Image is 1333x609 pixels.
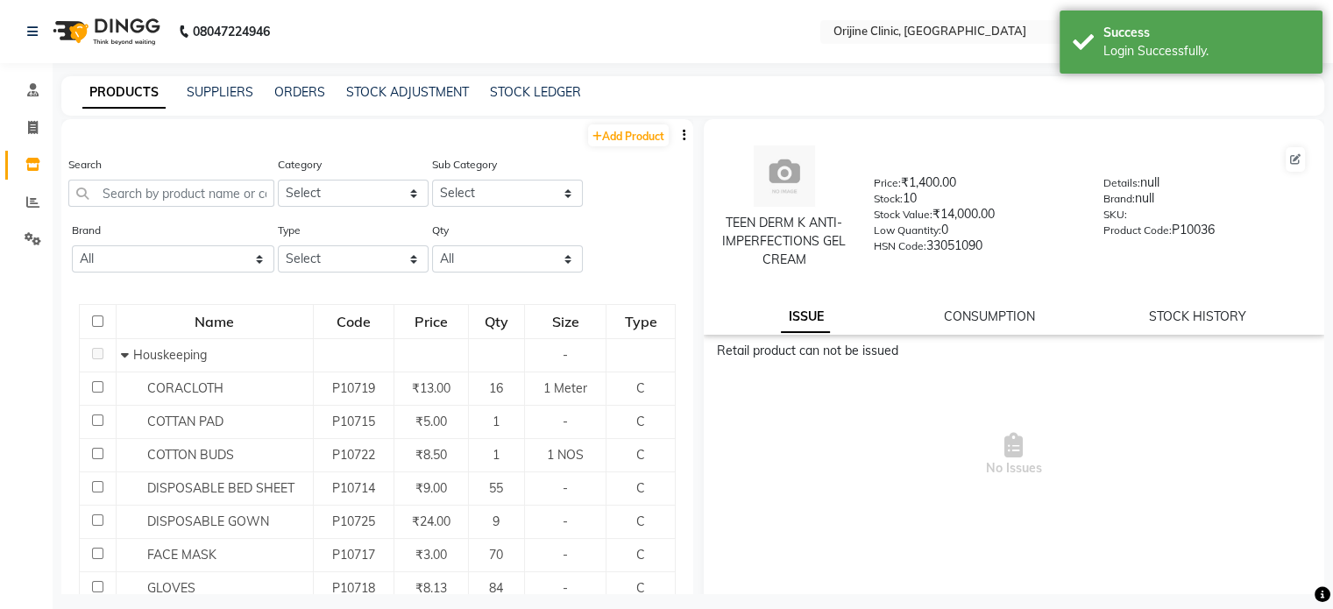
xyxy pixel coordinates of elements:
label: Search [68,157,102,173]
span: FACE MASK [147,547,216,563]
div: Name [117,306,312,337]
span: 1 NOS [547,447,584,463]
div: null [1103,173,1307,198]
span: COTTON BUDS [147,447,234,463]
a: Add Product [588,124,669,146]
div: ₹1,400.00 [874,173,1077,198]
span: CORACLOTH [147,380,223,396]
div: TEEN DERM K ANTI-IMPERFECTIONS GEL CREAM [721,214,848,269]
span: P10715 [332,414,375,429]
span: ₹8.50 [415,447,447,463]
span: 16 [489,380,503,396]
span: - [563,547,568,563]
span: 55 [489,480,503,496]
div: 10 [874,189,1077,214]
label: Low Quantity: [874,223,941,238]
span: C [636,580,645,596]
label: Brand: [1103,191,1135,207]
span: 70 [489,547,503,563]
div: Size [526,306,605,337]
span: 84 [489,580,503,596]
span: COTTAN PAD [147,414,223,429]
div: Code [315,306,393,337]
label: Product Code: [1103,223,1172,238]
a: CONSUMPTION [944,308,1035,324]
span: P10725 [332,513,375,529]
span: ₹5.00 [415,414,447,429]
span: C [636,414,645,429]
span: - [563,480,568,496]
span: Houskeeping [133,347,207,363]
div: Type [607,306,673,337]
label: Qty [432,223,449,238]
span: C [636,547,645,563]
div: Login Successfully. [1103,42,1309,60]
div: Price [395,306,467,337]
span: ₹13.00 [412,380,450,396]
div: P10036 [1103,221,1307,245]
span: - [563,580,568,596]
div: ₹14,000.00 [874,205,1077,230]
span: P10714 [332,480,375,496]
span: ₹9.00 [415,480,447,496]
span: C [636,380,645,396]
a: STOCK HISTORY [1149,308,1246,324]
span: 1 Meter [543,380,587,396]
a: ISSUE [781,301,830,333]
label: Details: [1103,175,1140,191]
span: P10718 [332,580,375,596]
span: P10719 [332,380,375,396]
a: PRODUCTS [82,77,166,109]
img: logo [45,7,165,56]
span: DISPOSABLE BED SHEET [147,480,294,496]
label: Category [278,157,322,173]
label: Type [278,223,301,238]
span: - [563,513,568,529]
span: ₹24.00 [412,513,450,529]
input: Search by product name or code [68,180,274,207]
label: Stock Value: [874,207,932,223]
b: 08047224946 [193,7,270,56]
label: Brand [72,223,101,238]
a: STOCK LEDGER [490,84,581,100]
img: avatar [754,145,815,207]
label: Stock: [874,191,903,207]
a: SUPPLIERS [187,84,253,100]
span: - [563,347,568,363]
span: No Issues [717,367,1312,542]
div: null [1103,189,1307,214]
span: C [636,447,645,463]
span: GLOVES [147,580,195,596]
span: 1 [493,447,500,463]
label: Sub Category [432,157,497,173]
div: Retail product can not be issued [717,342,1312,360]
label: Price: [874,175,901,191]
span: 1 [493,414,500,429]
span: ₹3.00 [415,547,447,563]
label: HSN Code: [874,238,926,254]
label: SKU: [1103,207,1127,223]
div: Success [1103,24,1309,42]
div: 33051090 [874,237,1077,261]
a: STOCK ADJUSTMENT [346,84,469,100]
a: ORDERS [274,84,325,100]
span: DISPOSABLE GOWN [147,513,269,529]
span: Collapse Row [121,347,133,363]
span: C [636,480,645,496]
span: ₹8.13 [415,580,447,596]
div: Qty [470,306,523,337]
div: 0 [874,221,1077,245]
span: C [636,513,645,529]
span: 9 [493,513,500,529]
span: P10722 [332,447,375,463]
span: P10717 [332,547,375,563]
span: - [563,414,568,429]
